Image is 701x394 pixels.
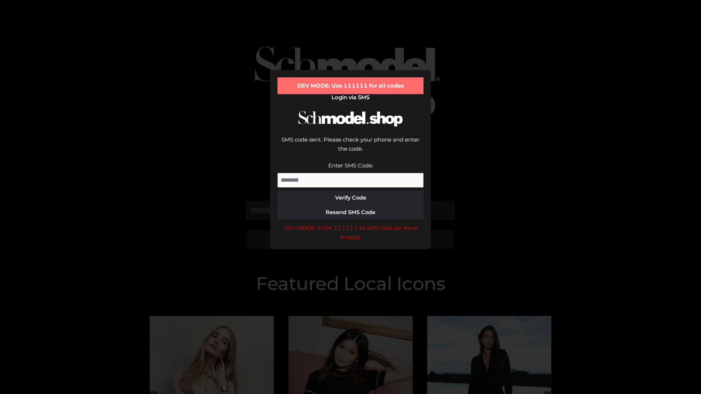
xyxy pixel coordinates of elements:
[296,104,405,133] img: Schmodel Logo
[277,205,424,220] button: Resend SMS Code
[277,190,424,205] button: Verify Code
[277,94,424,101] h2: Login via SMS
[277,77,424,94] div: DEV MODE: Use 111111 for all codes
[277,135,424,161] div: SMS code sent. Please check your phone and enter the code.
[277,223,424,242] div: DEV MODE: Enter 111111 as SMS code (or leave empty).
[328,162,373,169] label: Enter SMS Code:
